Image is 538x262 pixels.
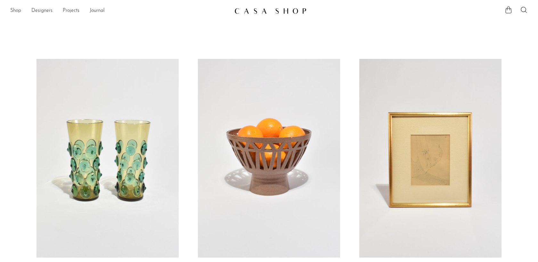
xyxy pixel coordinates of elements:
a: Designers [31,7,53,15]
ul: NEW HEADER MENU [10,5,229,16]
a: Shop [10,7,21,15]
a: Projects [63,7,79,15]
nav: Desktop navigation [10,5,229,16]
a: Journal [90,7,105,15]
